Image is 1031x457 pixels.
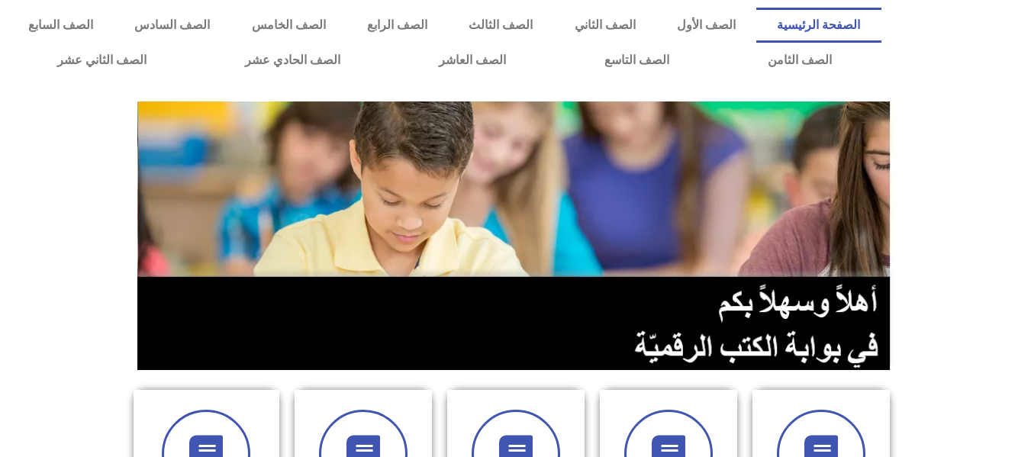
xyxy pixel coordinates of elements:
a: الصف الثاني [554,8,656,43]
a: الصف السادس [114,8,230,43]
a: الصف الرابع [346,8,448,43]
a: الصف العاشر [389,43,555,78]
a: الصف السابع [8,8,114,43]
a: الصفحة الرئيسية [756,8,881,43]
a: الصف الأول [656,8,756,43]
a: الصف الخامس [231,8,346,43]
a: الصف الثامن [718,43,881,78]
a: الصف التاسع [555,43,718,78]
a: الصف الثاني عشر [8,43,195,78]
a: الصف الحادي عشر [195,43,389,78]
a: الصف الثالث [448,8,553,43]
